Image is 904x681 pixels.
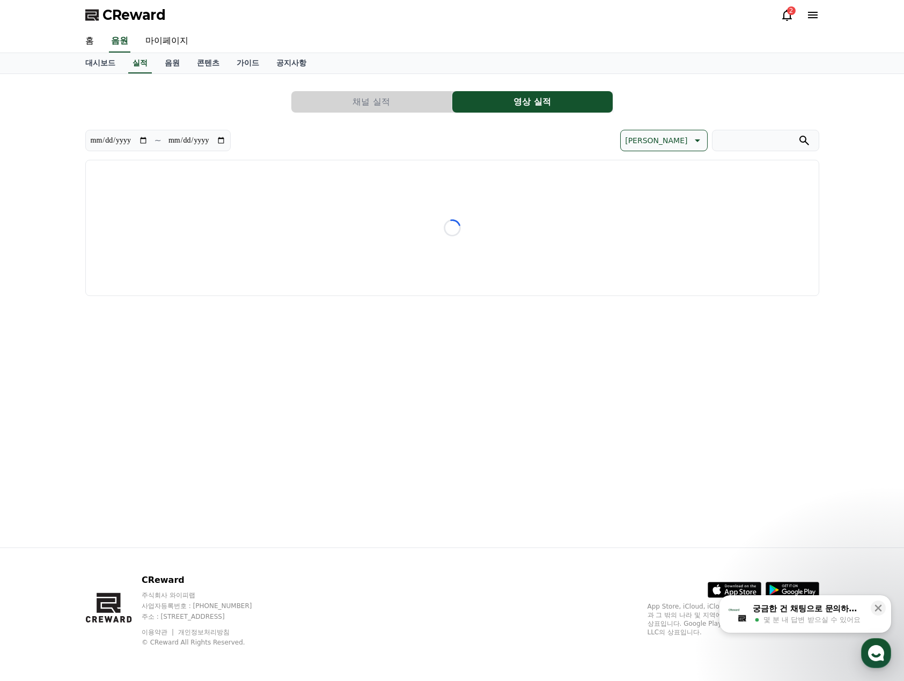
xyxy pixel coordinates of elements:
a: 홈 [3,340,71,367]
a: 개인정보처리방침 [178,628,230,636]
a: 실적 [128,53,152,73]
button: [PERSON_NAME] [620,130,707,151]
a: 홈 [77,30,102,53]
p: ~ [155,134,161,147]
button: 채널 실적 [291,91,452,113]
a: 대시보드 [77,53,124,73]
p: CReward [142,574,273,587]
a: 마이페이지 [137,30,197,53]
p: [PERSON_NAME] [625,133,687,148]
a: 설정 [138,340,206,367]
a: 이용약관 [142,628,175,636]
span: 홈 [34,356,40,365]
a: 대화 [71,340,138,367]
span: 대화 [98,357,111,365]
a: 2 [781,9,793,21]
a: 가이드 [228,53,268,73]
a: 영상 실적 [452,91,613,113]
div: 2 [787,6,796,15]
a: 공지사항 [268,53,315,73]
button: 영상 실적 [452,91,613,113]
p: 주소 : [STREET_ADDRESS] [142,612,273,621]
a: 음원 [156,53,188,73]
a: 음원 [109,30,130,53]
p: © CReward All Rights Reserved. [142,638,273,647]
a: 콘텐츠 [188,53,228,73]
span: 설정 [166,356,179,365]
span: CReward [102,6,166,24]
p: 사업자등록번호 : [PHONE_NUMBER] [142,602,273,610]
p: 주식회사 와이피랩 [142,591,273,599]
p: App Store, iCloud, iCloud Drive 및 iTunes Store는 미국과 그 밖의 나라 및 지역에서 등록된 Apple Inc.의 서비스 상표입니다. Goo... [648,602,819,636]
a: CReward [85,6,166,24]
